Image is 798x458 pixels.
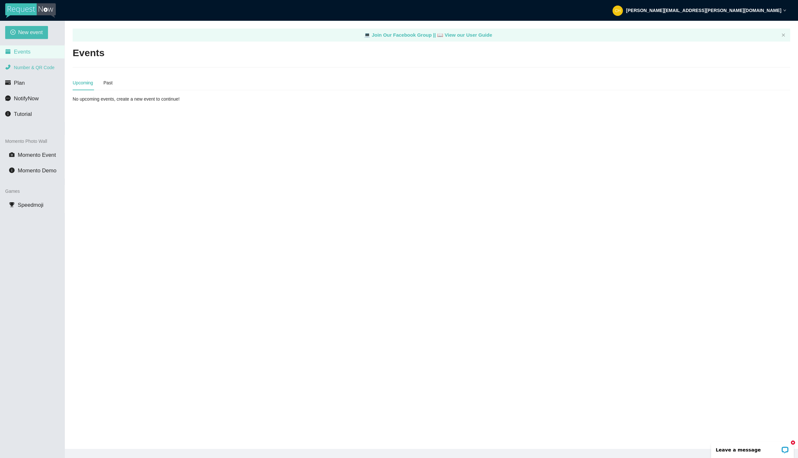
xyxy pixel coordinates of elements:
span: down [783,9,786,12]
span: Momento Event [18,152,56,158]
div: No upcoming events, create a new event to continue! [73,95,308,103]
span: Speedmoji [18,202,43,208]
span: trophy [9,202,15,207]
span: Number & QR Code [14,65,54,70]
span: Tutorial [14,111,32,117]
span: phone [5,64,11,70]
span: info-circle [9,167,15,173]
span: Plan [14,80,25,86]
button: plus-circleNew event [5,26,48,39]
span: camera [9,152,15,157]
strong: [PERSON_NAME][EMAIL_ADDRESS][PERSON_NAME][DOMAIN_NAME] [626,8,781,13]
span: Events [14,49,30,55]
a: laptop Join Our Facebook Group || [364,32,437,38]
span: info-circle [5,111,11,117]
div: Past [103,79,113,86]
a: laptop View our User Guide [437,32,492,38]
iframe: LiveChat chat widget [707,438,798,458]
span: NotifyNow [14,95,39,102]
button: close [781,33,785,37]
span: message [5,95,11,101]
img: RequestNow [5,3,56,18]
span: laptop [437,32,443,38]
span: credit-card [5,80,11,85]
span: laptop [364,32,370,38]
span: calendar [5,49,11,54]
div: Upcoming [73,79,93,86]
span: plus-circle [10,30,16,36]
h2: Events [73,46,104,60]
span: New event [18,28,43,36]
img: 01bfa707d7317865cc74367e84df06f5 [613,6,623,16]
span: Momento Demo [18,167,56,174]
